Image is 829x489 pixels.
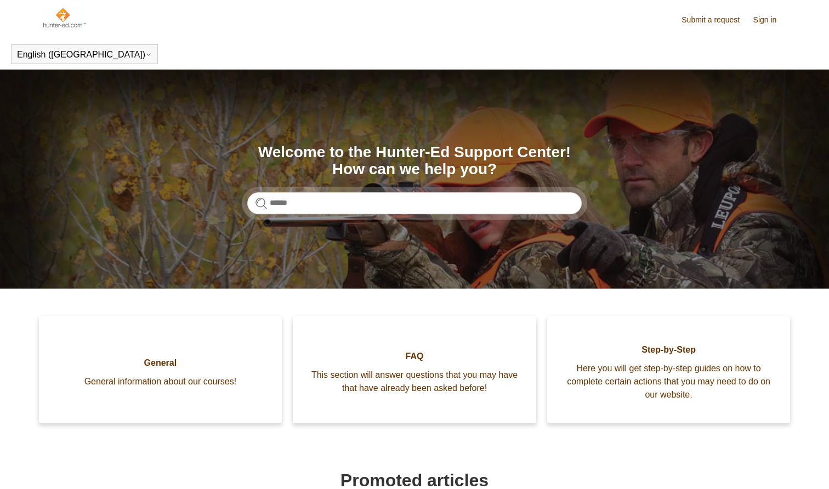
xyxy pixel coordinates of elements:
input: Search [247,192,582,214]
span: General [55,356,266,370]
span: FAQ [309,350,520,363]
a: General General information about our courses! [39,316,282,423]
a: FAQ This section will answer questions that you may have that have already been asked before! [293,316,536,423]
h1: Welcome to the Hunter-Ed Support Center! How can we help you? [247,144,582,178]
span: General information about our courses! [55,375,266,388]
span: This section will answer questions that you may have that have already been asked before! [309,369,520,395]
span: Step-by-Step [564,343,774,356]
span: Here you will get step-by-step guides on how to complete certain actions that you may need to do ... [564,362,774,401]
a: Step-by-Step Here you will get step-by-step guides on how to complete certain actions that you ma... [547,316,791,423]
a: Submit a request [682,14,751,26]
a: Sign in [753,14,788,26]
img: Hunter-Ed Help Center home page [42,7,86,28]
button: English ([GEOGRAPHIC_DATA]) [17,50,152,60]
